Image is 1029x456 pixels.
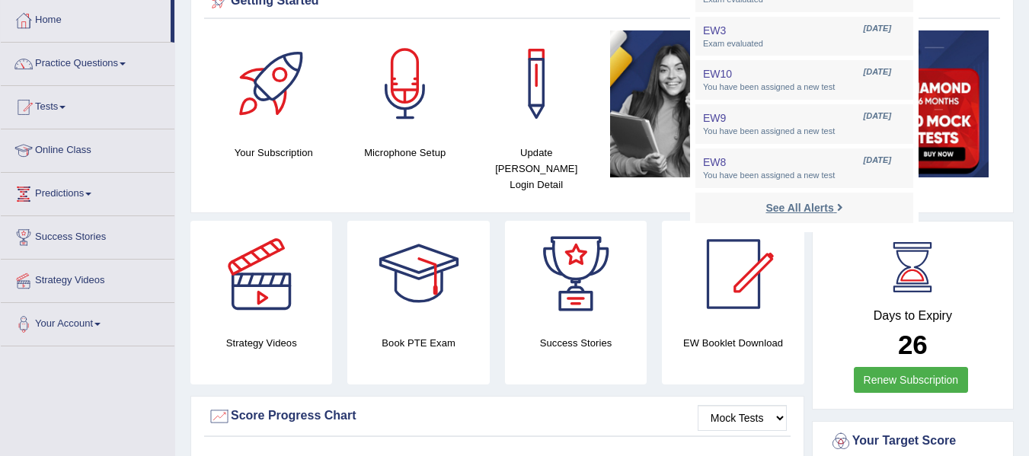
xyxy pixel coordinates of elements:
[190,335,332,351] h4: Strategy Videos
[854,367,969,393] a: Renew Subscription
[610,30,989,177] img: small5.jpg
[699,21,909,53] a: EW3 [DATE] Exam evaluated
[703,68,732,80] span: EW10
[1,86,174,124] a: Tests
[703,112,726,124] span: EW9
[765,202,833,214] strong: See All Alerts
[829,309,996,323] h4: Days to Expiry
[699,64,909,96] a: EW10 [DATE] You have been assigned a new test
[1,216,174,254] a: Success Stories
[505,335,647,351] h4: Success Stories
[703,24,726,37] span: EW3
[662,335,804,351] h4: EW Booklet Download
[864,66,891,78] span: [DATE]
[208,405,787,428] div: Score Progress Chart
[699,152,909,184] a: EW8 [DATE] You have been assigned a new test
[347,335,489,351] h4: Book PTE Exam
[1,129,174,167] a: Online Class
[699,108,909,140] a: EW9 [DATE] You have been assigned a new test
[216,145,332,161] h4: Your Subscription
[703,81,906,94] span: You have been assigned a new test
[1,43,174,81] a: Practice Questions
[703,38,906,50] span: Exam evaluated
[898,330,928,359] b: 26
[347,145,464,161] h4: Microphone Setup
[1,303,174,341] a: Your Account
[762,199,846,216] a: See All Alerts
[864,155,891,167] span: [DATE]
[829,430,996,453] div: Your Target Score
[1,260,174,298] a: Strategy Videos
[478,145,595,193] h4: Update [PERSON_NAME] Login Detail
[703,156,726,168] span: EW8
[1,173,174,211] a: Predictions
[703,126,906,138] span: You have been assigned a new test
[703,170,906,182] span: You have been assigned a new test
[864,110,891,123] span: [DATE]
[864,23,891,35] span: [DATE]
